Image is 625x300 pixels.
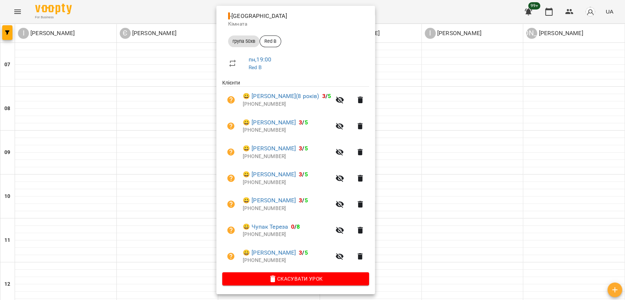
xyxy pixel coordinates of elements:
[243,144,296,153] a: 😀 [PERSON_NAME]
[305,119,308,126] span: 5
[222,143,240,161] button: Візит ще не сплачено. Додати оплату?
[222,117,240,135] button: Візит ще не сплачено. Додати оплату?
[305,171,308,178] span: 5
[299,197,302,204] span: 3
[222,195,240,213] button: Візит ще не сплачено. Додати оплату?
[249,56,271,63] a: пн , 19:00
[299,197,308,204] b: /
[222,79,369,272] ul: Клієнти
[222,221,240,239] button: Візит ще не сплачено. Додати оплату?
[222,248,240,265] button: Візит ще не сплачено. Додати оплату?
[243,92,319,101] a: 😀 [PERSON_NAME](8 років)
[299,171,302,178] span: 3
[322,93,331,100] b: /
[305,145,308,152] span: 5
[322,93,325,100] span: 3
[260,38,281,45] span: Red B
[222,169,240,187] button: Візит ще не сплачено. Додати оплату?
[243,196,296,205] a: 😀 [PERSON_NAME]
[228,12,289,19] span: - [GEOGRAPHIC_DATA]
[243,170,296,179] a: 😀 [PERSON_NAME]
[291,223,294,230] span: 0
[299,171,308,178] b: /
[299,249,302,256] span: 3
[299,249,308,256] b: /
[260,35,281,47] div: Red B
[299,145,308,152] b: /
[243,222,288,231] a: 😀 Чупак Тереза
[243,153,331,160] p: [PHONE_NUMBER]
[243,248,296,257] a: 😀 [PERSON_NAME]
[243,205,331,212] p: [PHONE_NUMBER]
[297,223,300,230] span: 8
[228,38,260,45] span: група 50хв
[243,101,331,108] p: [PHONE_NUMBER]
[299,145,302,152] span: 3
[222,91,240,109] button: Візит ще не сплачено. Додати оплату?
[299,119,302,126] span: 3
[328,93,331,100] span: 5
[243,257,331,264] p: [PHONE_NUMBER]
[299,119,308,126] b: /
[243,118,296,127] a: 😀 [PERSON_NAME]
[243,231,331,238] p: [PHONE_NUMBER]
[228,274,363,283] span: Скасувати Урок
[243,127,331,134] p: [PHONE_NUMBER]
[305,249,308,256] span: 5
[291,223,300,230] b: /
[305,197,308,204] span: 5
[222,272,369,285] button: Скасувати Урок
[249,64,262,70] a: Red B
[228,20,363,28] p: Кімната
[243,179,331,186] p: [PHONE_NUMBER]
